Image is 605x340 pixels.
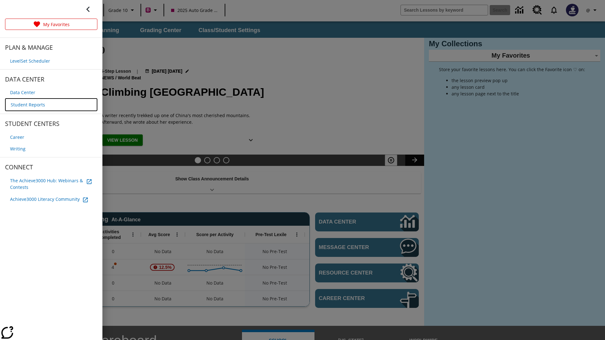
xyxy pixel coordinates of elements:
[5,43,97,53] span: PLAN & MANAGE
[5,19,97,30] a: My Favorites
[10,89,35,96] span: Data Center
[5,143,97,155] a: Writing
[5,175,97,193] a: The Achieve3000 Hub: Webinars & Contests
[5,55,97,67] a: LevelSet Scheduler
[43,21,70,28] p: My Favorites
[5,98,97,111] a: Student Reports
[5,75,97,84] span: DATA CENTER
[10,134,24,140] span: Career
[10,58,50,64] span: LevelSet Scheduler
[5,87,97,98] a: Data Center
[5,131,97,143] a: Career
[5,119,97,129] span: STUDENT CENTERS
[5,193,97,206] a: Achieve3000 Literacy Community
[11,101,45,108] span: Student Reports
[5,162,97,172] span: CONNECT
[10,177,84,190] span: The Achieve3000 Hub: Webinars & Contests
[10,145,26,152] span: Writing
[10,196,80,202] span: Achieve3000 Literacy Community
